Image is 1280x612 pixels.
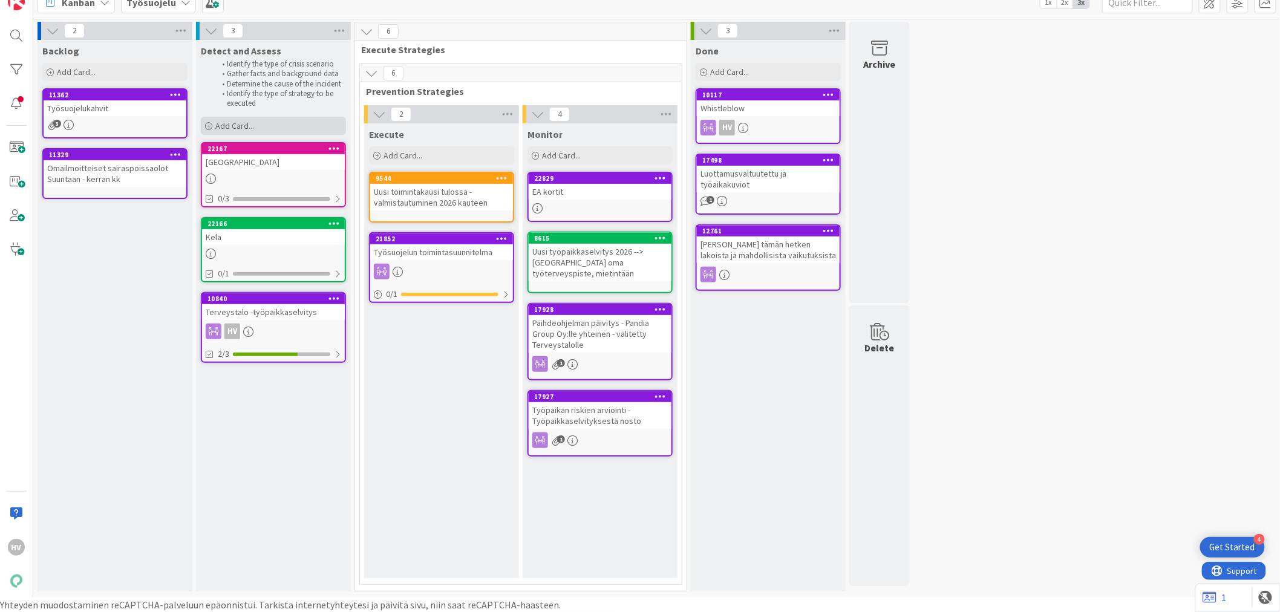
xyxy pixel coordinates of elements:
div: 17928 [529,304,671,315]
div: 8615 [529,233,671,244]
span: 3 [223,24,243,38]
div: 10840Terveystalo -työpaikkaselvitys [202,293,345,320]
div: Omailmoitteiset sairaspoissaolot Suuntaan - kerran kk [44,160,186,187]
div: 11362 [49,91,186,99]
div: 12761 [702,227,840,235]
div: 9544Uusi toimintakausi tulossa - valmistautuminen 2026 kauteen [370,173,513,210]
div: HV [697,120,840,135]
span: 1 [557,435,565,443]
span: 1 [557,359,565,367]
img: avatar [8,573,25,590]
a: 8615Uusi työpaikkaselvitys 2026 --> [GEOGRAPHIC_DATA] oma työterveyspiste, mietintään [527,232,673,293]
div: 22829 [529,173,671,184]
a: 22166Kela0/1 [201,217,346,282]
div: 8615 [534,234,671,243]
div: 11362 [44,90,186,100]
li: Determine the cause of the incident [215,79,344,89]
span: Done [696,45,719,57]
div: 0/1 [370,287,513,302]
span: 0/1 [218,267,229,280]
div: Whistleblow [697,100,840,116]
div: Terveystalo -työpaikkaselvitys [202,304,345,320]
div: Työsuojelun toimintasuunnitelma [370,244,513,260]
div: 22166 [207,220,345,228]
span: 6 [383,66,403,80]
span: 2/3 [218,348,229,360]
span: Add Card... [384,150,422,161]
a: 10117WhistleblowHV [696,88,841,144]
a: 21852Työsuojelun toimintasuunnitelma0/1 [369,232,514,303]
div: 9544 [370,173,513,184]
span: Add Card... [710,67,749,77]
div: 11329 [49,151,186,159]
div: 12761[PERSON_NAME] tämän hetken lakoista ja mahdollisista vaikutuksista [697,226,840,263]
span: Add Card... [215,120,254,131]
div: Kela [202,229,345,245]
a: 17927Työpaikan riskien arviointi - Työpaikkaselvityksestä nosto [527,390,673,457]
a: 1 [1203,590,1227,605]
li: Identify the type of crisis scenario [215,59,344,69]
a: 12761[PERSON_NAME] tämän hetken lakoista ja mahdollisista vaikutuksista [696,224,841,291]
div: 10117 [697,90,840,100]
span: Add Card... [542,150,581,161]
li: Identify the type of strategy to be executed [215,89,344,109]
div: 17928Päihdeohjelman päivitys - Pandia Group Oy:lle yhteinen - välitetty Terveystalolle [529,304,671,353]
div: Uusi toimintakausi tulossa - valmistautuminen 2026 kauteen [370,184,513,210]
div: 10117Whistleblow [697,90,840,116]
a: 22167[GEOGRAPHIC_DATA]0/3 [201,142,346,207]
span: 0 / 1 [386,288,397,301]
div: 22166Kela [202,218,345,245]
a: 10840Terveystalo -työpaikkaselvitysHV2/3 [201,292,346,363]
div: 17927Työpaikan riskien arviointi - Työpaikkaselvityksestä nosto [529,391,671,429]
div: 22829EA kortit [529,173,671,200]
div: 17498Luottamusvaltuutettu ja työaikakuviot [697,155,840,192]
div: HV [8,539,25,556]
div: 11329 [44,149,186,160]
span: Execute Strategies [361,44,671,56]
span: 2 [391,107,411,122]
div: [PERSON_NAME] tämän hetken lakoista ja mahdollisista vaikutuksista [697,236,840,263]
div: 22166 [202,218,345,229]
div: 10840 [207,295,345,303]
a: 11329Omailmoitteiset sairaspoissaolot Suuntaan - kerran kk [42,148,188,199]
div: 10117 [702,91,840,99]
div: Työsuojelukahvit [44,100,186,116]
span: Support [25,2,55,16]
div: [GEOGRAPHIC_DATA] [202,154,345,170]
a: 17928Päihdeohjelman päivitys - Pandia Group Oy:lle yhteinen - välitetty Terveystalolle [527,303,673,380]
span: Detect and Assess [201,45,281,57]
div: Työpaikan riskien arviointi - Työpaikkaselvityksestä nosto [529,402,671,429]
a: 22829EA kortit [527,172,673,222]
div: 22167 [202,143,345,154]
div: EA kortit [529,184,671,200]
div: Luottamusvaltuutettu ja työaikakuviot [697,166,840,192]
span: 2 [64,24,85,38]
span: 3 [53,120,61,128]
div: 11329Omailmoitteiset sairaspoissaolot Suuntaan - kerran kk [44,149,186,187]
div: 21852Työsuojelun toimintasuunnitelma [370,233,513,260]
span: Monitor [527,128,563,140]
div: 12761 [697,226,840,236]
div: 21852 [376,235,513,243]
span: 3 [717,24,738,38]
div: 9544 [376,174,513,183]
div: 10840 [202,293,345,304]
span: 6 [378,24,399,39]
a: 9544Uusi toimintakausi tulossa - valmistautuminen 2026 kauteen [369,172,514,223]
div: 17927 [534,392,671,401]
span: 1 [707,196,714,204]
div: 17928 [534,305,671,314]
li: Gather facts and background data [215,69,344,79]
div: Delete [865,340,895,355]
div: HV [719,120,735,135]
span: Execute [369,128,404,140]
div: Archive [864,57,896,71]
div: 22829 [534,174,671,183]
div: 11362Työsuojelukahvit [44,90,186,116]
div: 17498 [702,156,840,164]
div: Get Started [1210,541,1255,553]
div: HV [202,324,345,339]
div: 22167 [207,145,345,153]
div: 21852 [370,233,513,244]
div: 17498 [697,155,840,166]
